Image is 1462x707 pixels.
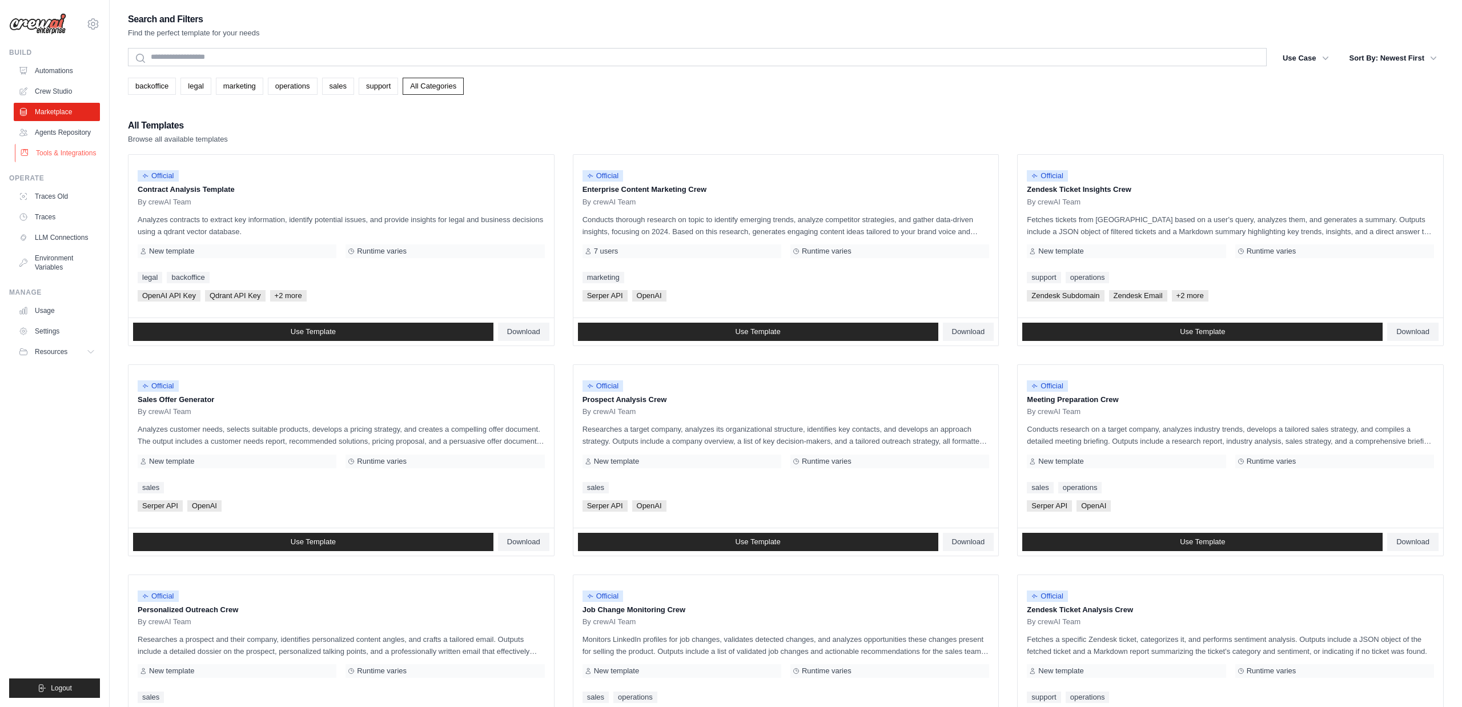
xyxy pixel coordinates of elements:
[1276,48,1336,69] button: Use Case
[583,604,990,616] p: Job Change Monitoring Crew
[943,323,994,341] a: Download
[952,327,985,336] span: Download
[594,247,618,256] span: 7 users
[128,11,260,27] h2: Search and Filters
[138,482,164,493] a: sales
[14,322,100,340] a: Settings
[51,684,72,693] span: Logout
[138,290,200,302] span: OpenAI API Key
[583,184,990,195] p: Enterprise Content Marketing Crew
[357,457,407,466] span: Runtime varies
[583,272,624,283] a: marketing
[138,170,179,182] span: Official
[149,666,194,676] span: New template
[1027,198,1081,207] span: By crewAI Team
[138,214,545,238] p: Analyzes contracts to extract key information, identify potential issues, and provide insights fo...
[1027,482,1053,493] a: sales
[578,323,938,341] a: Use Template
[128,78,176,95] a: backoffice
[359,78,398,95] a: support
[133,323,493,341] a: Use Template
[1038,457,1083,466] span: New template
[403,78,464,95] a: All Categories
[216,78,263,95] a: marketing
[291,537,336,547] span: Use Template
[1387,323,1439,341] a: Download
[1027,590,1068,602] span: Official
[583,290,628,302] span: Serper API
[1027,380,1068,392] span: Official
[1038,247,1083,256] span: New template
[14,103,100,121] a: Marketplace
[1066,692,1110,703] a: operations
[128,27,260,39] p: Find the perfect template for your needs
[632,500,666,512] span: OpenAI
[138,604,545,616] p: Personalized Outreach Crew
[1172,290,1208,302] span: +2 more
[1027,394,1434,405] p: Meeting Preparation Crew
[9,678,100,698] button: Logout
[187,500,222,512] span: OpenAI
[138,500,183,512] span: Serper API
[1247,666,1296,676] span: Runtime varies
[357,666,407,676] span: Runtime varies
[1396,537,1429,547] span: Download
[14,123,100,142] a: Agents Repository
[138,407,191,416] span: By crewAI Team
[1180,537,1225,547] span: Use Template
[1027,633,1434,657] p: Fetches a specific Zendesk ticket, categorizes it, and performs sentiment analysis. Outputs inclu...
[507,537,540,547] span: Download
[613,692,657,703] a: operations
[583,692,609,703] a: sales
[1058,482,1102,493] a: operations
[1027,423,1434,447] p: Conducts research on a target company, analyzes industry trends, develops a tailored sales strate...
[1027,604,1434,616] p: Zendesk Ticket Analysis Crew
[1027,617,1081,626] span: By crewAI Team
[594,666,639,676] span: New template
[133,533,493,551] a: Use Template
[1387,533,1439,551] a: Download
[14,228,100,247] a: LLM Connections
[128,118,228,134] h2: All Templates
[583,590,624,602] span: Official
[1027,170,1068,182] span: Official
[1027,184,1434,195] p: Zendesk Ticket Insights Crew
[1077,500,1111,512] span: OpenAI
[583,482,609,493] a: sales
[128,134,228,145] p: Browse all available templates
[583,407,636,416] span: By crewAI Team
[291,327,336,336] span: Use Template
[167,272,209,283] a: backoffice
[268,78,318,95] a: operations
[14,82,100,101] a: Crew Studio
[138,394,545,405] p: Sales Offer Generator
[138,380,179,392] span: Official
[507,327,540,336] span: Download
[583,423,990,447] p: Researches a target company, analyzes its organizational structure, identifies key contacts, and ...
[9,48,100,57] div: Build
[498,533,549,551] a: Download
[802,666,852,676] span: Runtime varies
[943,533,994,551] a: Download
[1180,327,1225,336] span: Use Template
[594,457,639,466] span: New template
[1027,272,1061,283] a: support
[578,533,938,551] a: Use Template
[138,633,545,657] p: Researches a prospect and their company, identifies personalized content angles, and crafts a tai...
[583,214,990,238] p: Conducts thorough research on topic to identify emerging trends, analyze competitor strategies, a...
[1027,407,1081,416] span: By crewAI Team
[138,272,162,283] a: legal
[583,500,628,512] span: Serper API
[802,457,852,466] span: Runtime varies
[14,187,100,206] a: Traces Old
[498,323,549,341] a: Download
[583,394,990,405] p: Prospect Analysis Crew
[1027,692,1061,703] a: support
[35,347,67,356] span: Resources
[149,457,194,466] span: New template
[322,78,354,95] a: sales
[138,184,545,195] p: Contract Analysis Template
[632,290,666,302] span: OpenAI
[1247,247,1296,256] span: Runtime varies
[952,537,985,547] span: Download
